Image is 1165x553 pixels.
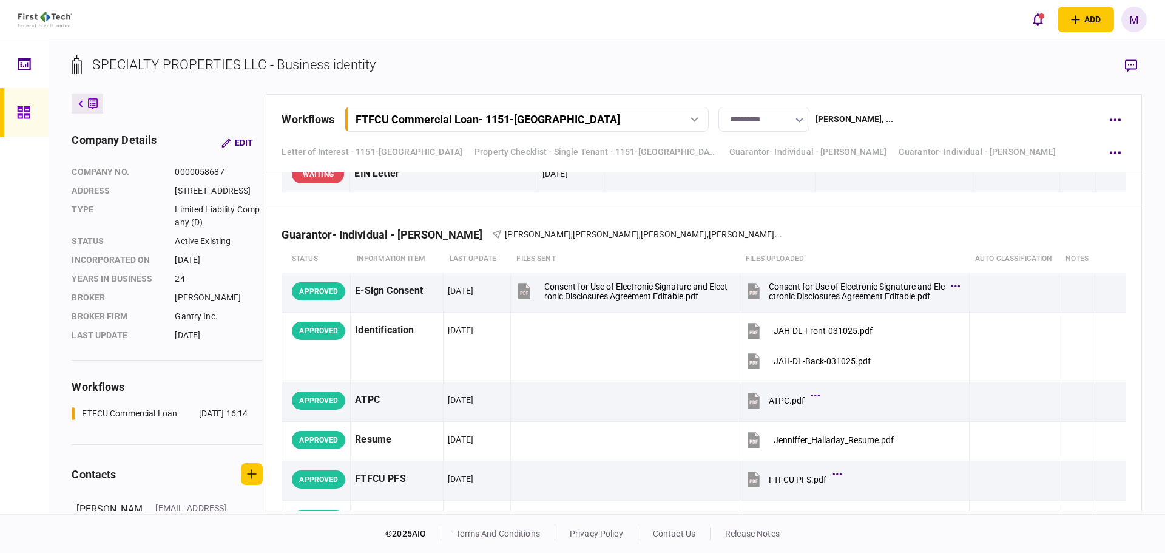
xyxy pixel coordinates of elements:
th: files sent [510,245,740,273]
div: SPECIALTY PROPERTIES LLC - Business identity [92,55,376,75]
div: [EMAIL_ADDRESS][DOMAIN_NAME] [155,502,234,528]
div: APPROVED [292,431,345,449]
button: FTFCU PFS.pdf [745,466,839,493]
div: [DATE] [448,433,473,446]
div: JAH-DL-Front-031025.pdf [774,326,873,336]
span: [PERSON_NAME] [505,229,571,239]
div: 0000058687 [175,166,263,178]
span: ... [775,228,782,241]
div: [DATE] [448,285,473,297]
th: last update [444,245,511,273]
div: address [72,185,163,197]
div: [DATE] [175,329,263,342]
button: Jenniffer_Halladay_Resume.pdf [745,426,894,453]
div: [DATE] [448,473,473,485]
div: workflows [72,379,263,395]
div: E-Sign Consent [355,277,439,305]
div: APPROVED [292,322,345,340]
div: Broker [72,291,163,304]
div: company no. [72,166,163,178]
div: [STREET_ADDRESS] [175,185,263,197]
div: status [72,235,163,248]
a: contact us [653,529,695,538]
div: Jenniffer_Halladay_Resume.pdf [774,435,894,445]
div: [DATE] 16:14 [199,407,248,420]
button: Consent for Use of Electronic Signature and Electronic Disclosures Agreement Editable.pdf [515,277,728,305]
span: [PERSON_NAME] [709,229,775,239]
div: FTFCU Commercial Loan [82,407,177,420]
div: COFSA- Guarantor [355,505,439,532]
th: status [282,245,351,273]
span: [PERSON_NAME] [573,229,639,239]
a: terms and conditions [456,529,540,538]
span: , [571,229,573,239]
div: ATPC.pdf [769,396,805,405]
div: broker firm [72,310,163,323]
div: Limited Liability Company (D) [175,203,263,229]
div: Scot Halladay [505,228,782,241]
div: APPROVED [292,510,345,528]
div: years in business [72,273,163,285]
div: [PERSON_NAME] , ... [815,113,893,126]
div: [PERSON_NAME] [175,291,263,304]
div: FTFCU Commercial Loan - 1151-[GEOGRAPHIC_DATA] [356,113,620,126]
button: COFSA- Guarantor.pdf [745,505,866,532]
button: Consent for Use of Electronic Signature and Electronic Disclosures Agreement Editable.pdf [745,277,957,305]
div: incorporated on [72,254,163,266]
div: [DATE] [448,394,473,406]
div: workflows [282,111,334,127]
img: client company logo [18,12,72,27]
div: JAH-DL-Back-031025.pdf [774,356,871,366]
div: Consent for Use of Electronic Signature and Electronic Disclosures Agreement Editable.pdf [544,282,728,301]
div: EIN Letter [354,160,533,188]
div: [DATE] [448,324,473,336]
button: M [1121,7,1147,32]
div: Type [72,203,163,229]
div: Gantry Inc. [175,310,263,323]
div: [PERSON_NAME] [76,502,143,553]
button: JAH-DL-Back-031025.pdf [745,347,871,375]
div: FTFCU PFS.pdf [769,475,826,484]
div: APPROVED [292,470,345,489]
div: 24 [175,273,263,285]
div: [DATE] [175,254,263,266]
a: FTFCU Commercial Loan[DATE] 16:14 [72,407,248,420]
div: APPROVED [292,282,345,300]
div: Identification [355,317,439,344]
div: company details [72,132,157,154]
button: JAH-DL-Front-031025.pdf [745,317,873,344]
div: Guarantor- Individual - [PERSON_NAME] [282,228,492,241]
button: open notifications list [1025,7,1050,32]
th: auto classification [969,245,1059,273]
div: Consent for Use of Electronic Signature and Electronic Disclosures Agreement Editable.pdf [769,282,945,301]
div: contacts [72,466,116,483]
div: ATPC [355,387,439,414]
button: open adding identity options [1058,7,1114,32]
div: APPROVED [292,392,345,410]
th: Files uploaded [740,245,969,273]
th: Information item [351,245,444,273]
div: last update [72,329,163,342]
a: Guarantor- Individual - [PERSON_NAME] [729,146,886,158]
a: Property Checklist - Single Tenant - 1151-[GEOGRAPHIC_DATA], [GEOGRAPHIC_DATA], [GEOGRAPHIC_DATA] [474,146,717,158]
button: FTFCU Commercial Loan- 1151-[GEOGRAPHIC_DATA] [345,107,709,132]
div: © 2025 AIO [385,528,441,540]
button: Edit [212,132,263,154]
th: notes [1059,245,1095,273]
div: Resume [355,426,439,453]
div: FTFCU PFS [355,466,439,493]
button: ATPC.pdf [745,387,817,414]
span: [PERSON_NAME] [641,229,707,239]
div: Active Existing [175,235,263,248]
div: [DATE] [542,168,568,180]
a: Letter of Interest - 1151-[GEOGRAPHIC_DATA] [282,146,462,158]
a: Guarantor- Individual - [PERSON_NAME] [899,146,1056,158]
span: , [639,229,641,239]
a: release notes [725,529,780,538]
span: , [707,229,709,239]
div: WAITING [292,165,344,183]
a: privacy policy [570,529,623,538]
